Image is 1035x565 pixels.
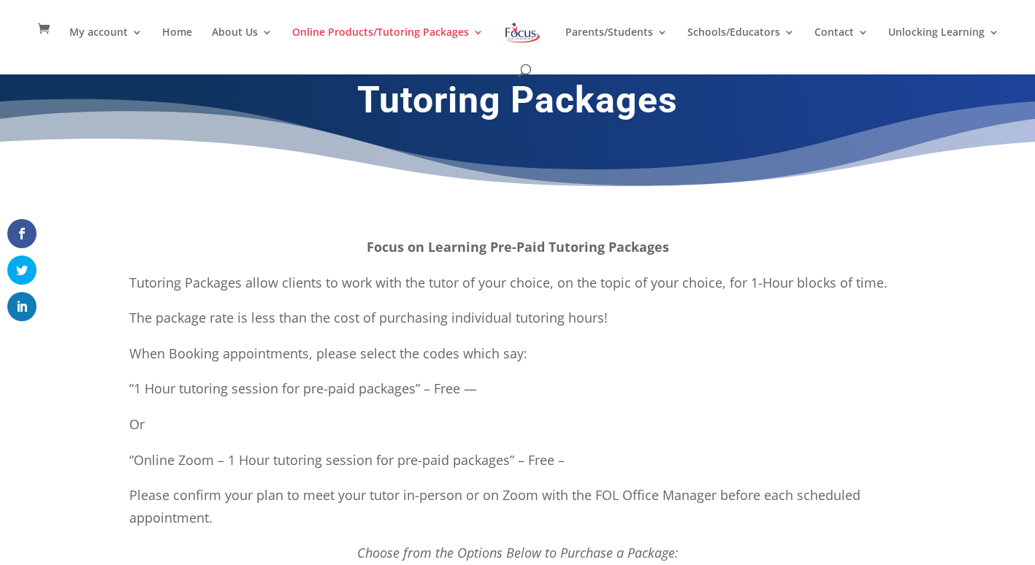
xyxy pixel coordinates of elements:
[357,544,679,561] em: Choose from the Options Below to Purchase a Package:
[129,272,906,307] p: Tutoring Packages allow clients to work with the tutor of your choice, on the topic of your choic...
[129,413,906,449] p: Or
[814,27,868,61] a: Contact
[212,27,272,61] a: About Us
[129,449,906,485] p: “Online Zoom – 1 Hour tutoring session for pre-paid packages” – Free –
[129,307,906,342] p: The package rate is less than the cost of purchasing individual tutoring hours!
[367,238,669,255] strong: Focus on Learning Pre-Paid Tutoring Packages
[129,377,906,413] p: “1 Hour tutoring session for pre-paid packages” – Free —
[129,342,906,378] p: When Booking appointments, please select the codes which say:
[292,27,484,61] a: Online Products/Tutoring Packages
[162,27,192,61] a: Home
[888,27,999,61] a: Unlocking Learning
[123,78,912,129] h1: Tutoring Packages
[129,484,906,542] p: Please confirm your plan to meet your tutor in-person or on Zoom with the FOL Office Manager befo...
[687,27,795,61] a: Schools/Educators
[69,27,142,61] a: My account
[565,27,668,61] a: Parents/Students
[503,20,541,46] img: Focus on Learning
